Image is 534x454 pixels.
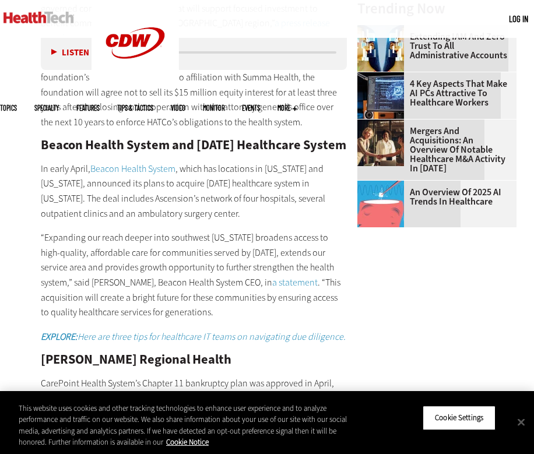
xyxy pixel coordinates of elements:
a: business leaders shake hands in conference room [357,119,410,129]
a: More information about your privacy [166,437,209,447]
img: illustration of computer chip being put inside head with waves [357,181,404,227]
a: MonITor [203,104,224,111]
a: An Overview of 2025 AI Trends in Healthcare [357,188,510,206]
img: Home [3,12,74,23]
a: Features [76,104,100,111]
img: business leaders shake hands in conference room [357,119,404,166]
em: Here are three tips for healthcare IT teams on navigating due diligence. [41,330,346,343]
img: Desktop monitor with brain AI concept [357,72,404,119]
h2: [PERSON_NAME] Regional Health [41,353,347,366]
button: Close [508,409,534,435]
a: a statement [272,276,318,288]
a: Beacon Health System [90,163,175,175]
p: In early April, , which has locations in [US_STATE] and [US_STATE], announced its plans to acquir... [41,161,347,221]
a: illustration of computer chip being put inside head with waves [357,181,410,190]
span: Specialty [34,104,59,111]
a: Log in [509,13,528,24]
strong: EXPLORE: [41,330,78,343]
a: Events [242,104,260,111]
a: 4 Key Aspects That Make AI PCs Attractive to Healthcare Workers [357,79,510,107]
a: CDW [92,77,179,89]
button: Cookie Settings [423,406,496,430]
p: “Expanding our reach deeper into southwest [US_STATE] broadens access to high-quality, affordable... [41,230,347,320]
a: EXPLORE:Here are three tips for healthcare IT teams on navigating due diligence. [41,330,346,343]
a: Mergers and Acquisitions: An Overview of Notable Healthcare M&A Activity in [DATE] [357,126,510,173]
div: This website uses cookies and other tracking technologies to enhance user experience and to analy... [19,403,349,448]
a: Tips & Tactics [117,104,153,111]
h2: Beacon Health System and [DATE] Healthcare System [41,139,347,152]
a: Video [171,104,185,111]
span: More [277,104,297,111]
div: User menu [509,13,528,25]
